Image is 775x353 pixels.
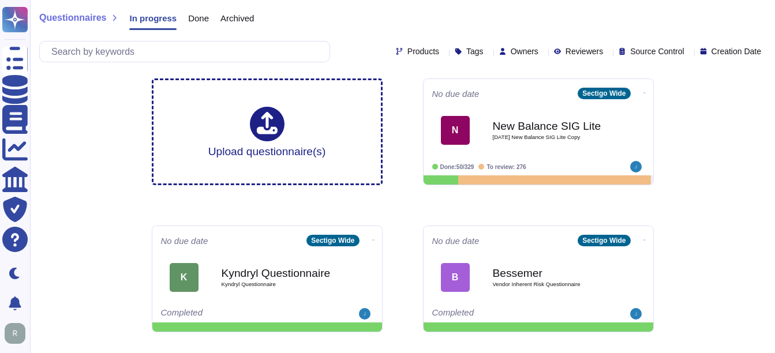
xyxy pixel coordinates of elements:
span: No due date [432,89,480,98]
button: user [2,321,33,346]
span: Vendor Inherent Risk Questionnaire [493,281,608,287]
span: Questionnaires [39,13,106,22]
img: user [630,161,642,172]
div: K [170,263,199,292]
span: Products [407,47,439,55]
div: Completed [161,308,302,320]
span: No due date [161,236,208,245]
span: To review: 276 [486,164,526,170]
b: Bessemer [493,268,608,279]
span: Reviewers [566,47,603,55]
span: Archived [220,14,254,22]
div: Upload questionnaire(s) [208,107,326,157]
span: Tags [466,47,484,55]
div: Sectigo Wide [578,235,630,246]
img: user [630,308,642,320]
img: user [5,323,25,344]
b: Kyndryl Questionnaire [222,268,337,279]
div: Completed [432,308,574,320]
span: Kyndryl Questionnaire [222,281,337,287]
span: Owners [511,47,538,55]
b: New Balance SIG Lite [493,121,608,132]
span: [DATE] New Balance SIG Lite Copy [493,134,608,140]
span: In progress [129,14,177,22]
span: Done: 50/329 [440,164,474,170]
span: Done [188,14,209,22]
div: Sectigo Wide [306,235,359,246]
input: Search by keywords [46,42,330,62]
div: B [441,263,470,292]
div: N [441,116,470,145]
span: Source Control [630,47,684,55]
span: Creation Date [712,47,761,55]
span: No due date [432,236,480,245]
div: Sectigo Wide [578,88,630,99]
img: user [359,308,370,320]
